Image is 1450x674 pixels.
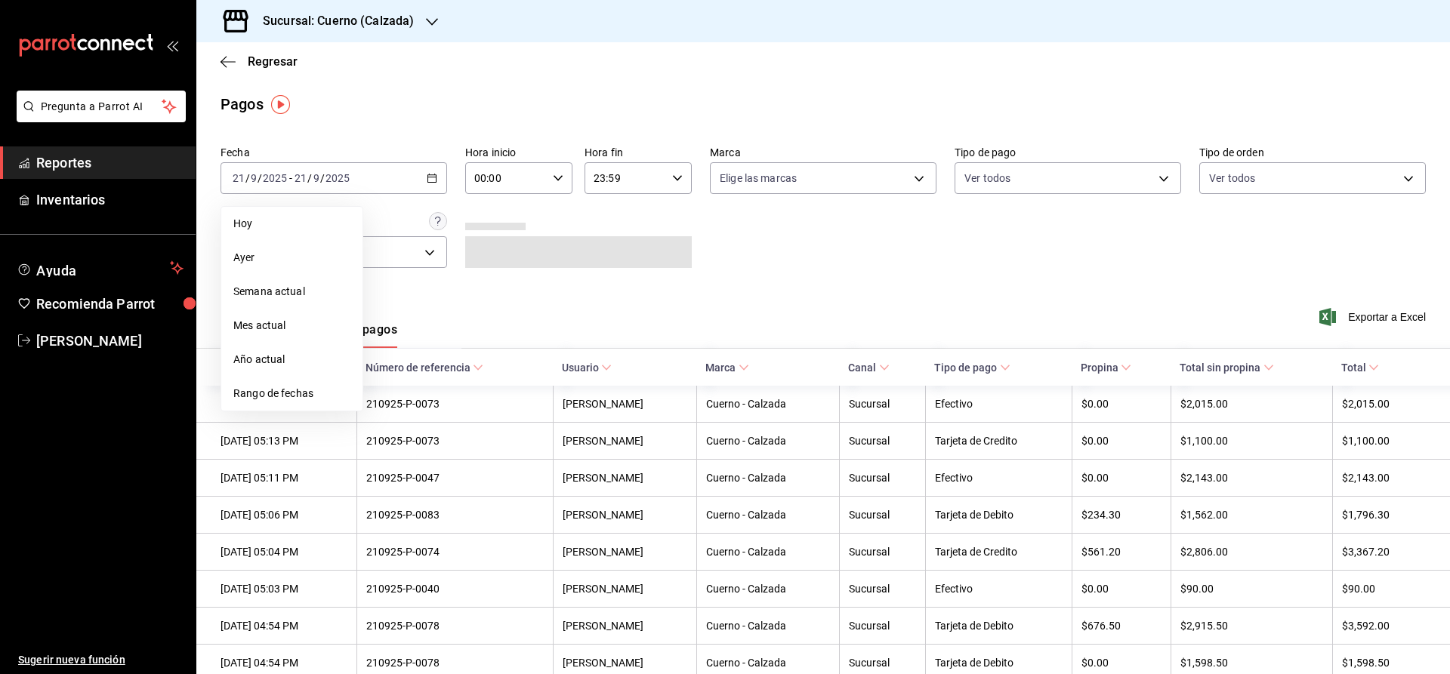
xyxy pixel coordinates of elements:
div: Tarjeta de Credito [935,435,1062,447]
span: Marca [705,362,748,374]
span: Semana actual [233,284,350,300]
a: Pregunta a Parrot AI [11,109,186,125]
div: $676.50 [1081,620,1162,632]
div: Cuerno - Calzada [706,435,830,447]
div: Tarjeta de Debito [935,509,1062,521]
div: [PERSON_NAME] [563,583,687,595]
span: Hoy [233,216,350,232]
div: $2,015.00 [1342,398,1426,410]
div: $0.00 [1081,472,1162,484]
div: [DATE] 05:04 PM [221,546,347,558]
span: Pregunta a Parrot AI [41,99,162,115]
label: Fecha [221,147,447,158]
div: 210925-P-0073 [366,398,544,410]
div: Efectivo [935,472,1062,484]
button: Exportar a Excel [1322,308,1426,326]
div: $1,100.00 [1342,435,1426,447]
span: [PERSON_NAME] [36,331,184,351]
div: [DATE] 05:06 PM [221,509,347,521]
div: $3,592.00 [1342,620,1426,632]
input: ---- [262,172,288,184]
div: $3,367.20 [1342,546,1426,558]
div: $2,915.50 [1180,620,1323,632]
input: -- [294,172,307,184]
div: $90.00 [1342,583,1426,595]
div: [PERSON_NAME] [563,509,687,521]
span: / [320,172,325,184]
label: Tipo de orden [1199,147,1426,158]
button: Regresar [221,54,298,69]
div: $0.00 [1081,398,1162,410]
div: [PERSON_NAME] [563,398,687,410]
div: 210925-P-0040 [366,583,544,595]
span: Canal [848,362,889,374]
span: Propina [1081,362,1131,374]
input: -- [250,172,258,184]
div: $0.00 [1081,435,1162,447]
div: [PERSON_NAME] [563,657,687,669]
span: Rango de fechas [233,386,350,402]
img: Tooltip marker [271,95,290,114]
span: Mes actual [233,318,350,334]
span: Regresar [248,54,298,69]
span: Total [1341,362,1379,374]
input: -- [313,172,320,184]
span: / [245,172,250,184]
div: Sucursal [849,509,916,521]
input: -- [232,172,245,184]
div: $561.20 [1081,546,1162,558]
div: Cuerno - Calzada [706,398,830,410]
div: Sucursal [849,472,916,484]
div: $2,806.00 [1180,546,1323,558]
span: Reportes [36,152,184,173]
div: Tarjeta de Debito [935,657,1062,669]
div: $90.00 [1180,583,1323,595]
div: Cuerno - Calzada [706,657,830,669]
div: $1,796.30 [1342,509,1426,521]
div: $0.00 [1081,657,1162,669]
div: Cuerno - Calzada [706,509,830,521]
div: [PERSON_NAME] [563,546,687,558]
span: Recomienda Parrot [36,294,184,314]
div: [DATE] 05:11 PM [221,472,347,484]
span: - [289,172,292,184]
div: Cuerno - Calzada [706,620,830,632]
div: 210925-P-0078 [366,620,544,632]
div: Sucursal [849,620,916,632]
span: Número de referencia [366,362,483,374]
label: Marca [710,147,936,158]
div: [PERSON_NAME] [563,620,687,632]
div: Pagos [221,93,264,115]
span: / [307,172,312,184]
div: [DATE] 04:54 PM [221,657,347,669]
div: [DATE] 05:13 PM [221,435,347,447]
div: Cuerno - Calzada [706,583,830,595]
div: 210925-P-0074 [366,546,544,558]
div: Sucursal [849,398,916,410]
span: Total sin propina [1180,362,1273,374]
span: Ayer [233,250,350,266]
div: Cuerno - Calzada [706,472,830,484]
label: Hora inicio [465,147,572,158]
span: / [258,172,262,184]
div: 210925-P-0073 [366,435,544,447]
button: open_drawer_menu [166,39,178,51]
div: $2,143.00 [1180,472,1323,484]
div: Efectivo [935,398,1062,410]
div: 210925-P-0083 [366,509,544,521]
div: $2,015.00 [1180,398,1323,410]
div: [PERSON_NAME] [563,472,687,484]
div: Tarjeta de Debito [935,620,1062,632]
button: Pregunta a Parrot AI [17,91,186,122]
div: Tarjeta de Credito [935,546,1062,558]
span: Ayuda [36,259,164,277]
div: $234.30 [1081,509,1162,521]
div: [DATE] 05:03 PM [221,583,347,595]
h3: Sucursal: Cuerno (Calzada) [251,12,414,30]
div: 210925-P-0078 [366,657,544,669]
div: $2,143.00 [1342,472,1426,484]
div: $0.00 [1081,583,1162,595]
div: Efectivo [935,583,1062,595]
div: Sucursal [849,435,916,447]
